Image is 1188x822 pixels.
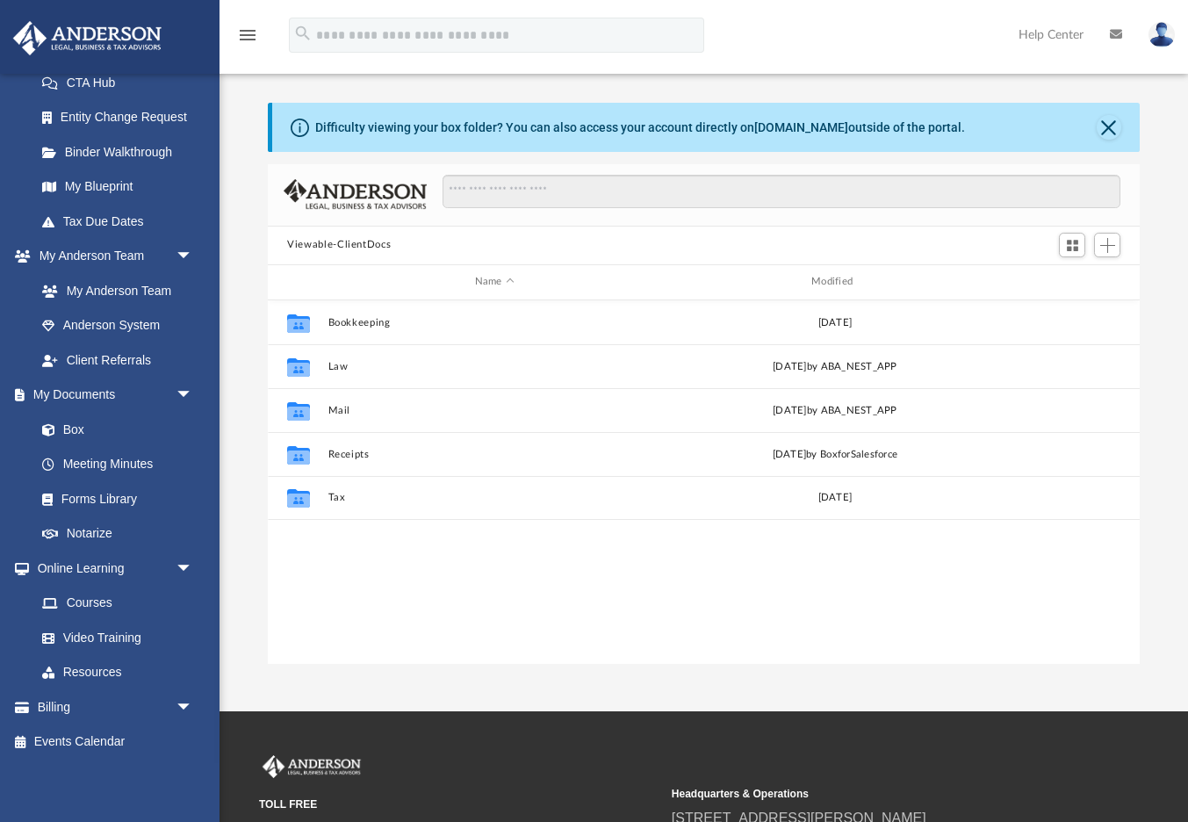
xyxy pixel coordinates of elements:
[176,551,211,587] span: arrow_drop_down
[328,317,661,328] button: Bookkeeping
[25,134,220,169] a: Binder Walkthrough
[12,239,211,274] a: My Anderson Teamarrow_drop_down
[25,65,220,100] a: CTA Hub
[328,361,661,372] button: Law
[25,273,202,308] a: My Anderson Team
[293,24,313,43] i: search
[25,655,211,690] a: Resources
[669,446,1002,462] div: [DATE] by BoxforSalesforce
[754,120,848,134] a: [DOMAIN_NAME]
[443,175,1120,208] input: Search files and folders
[12,378,211,413] a: My Documentsarrow_drop_down
[12,551,211,586] a: Online Learningarrow_drop_down
[259,755,364,778] img: Anderson Advisors Platinum Portal
[25,481,202,516] a: Forms Library
[176,378,211,414] span: arrow_drop_down
[328,405,661,416] button: Mail
[328,274,661,290] div: Name
[315,119,965,137] div: Difficulty viewing your box folder? You can also access your account directly on outside of the p...
[8,21,167,55] img: Anderson Advisors Platinum Portal
[1094,233,1120,257] button: Add
[276,274,320,290] div: id
[668,274,1002,290] div: Modified
[669,490,1002,506] div: [DATE]
[25,342,211,378] a: Client Referrals
[237,33,258,46] a: menu
[259,797,659,812] small: TOLL FREE
[669,314,1002,330] div: [DATE]
[1059,233,1085,257] button: Switch to Grid View
[25,447,211,482] a: Meeting Minutes
[176,689,211,725] span: arrow_drop_down
[25,308,211,343] a: Anderson System
[176,239,211,275] span: arrow_drop_down
[268,300,1140,665] div: grid
[237,25,258,46] i: menu
[12,689,220,725] a: Billingarrow_drop_down
[1009,274,1132,290] div: id
[287,237,391,253] button: Viewable-ClientDocs
[25,620,202,655] a: Video Training
[1097,115,1121,140] button: Close
[1148,22,1175,47] img: User Pic
[25,169,211,205] a: My Blueprint
[672,786,1072,802] small: Headquarters & Operations
[25,586,211,621] a: Courses
[12,725,220,760] a: Events Calendar
[25,100,220,135] a: Entity Change Request
[25,516,211,552] a: Notarize
[25,204,220,239] a: Tax Due Dates
[669,358,1002,374] div: [DATE] by ABA_NEST_APP
[25,412,202,447] a: Box
[328,492,661,503] button: Tax
[669,402,1002,418] div: [DATE] by ABA_NEST_APP
[328,449,661,460] button: Receipts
